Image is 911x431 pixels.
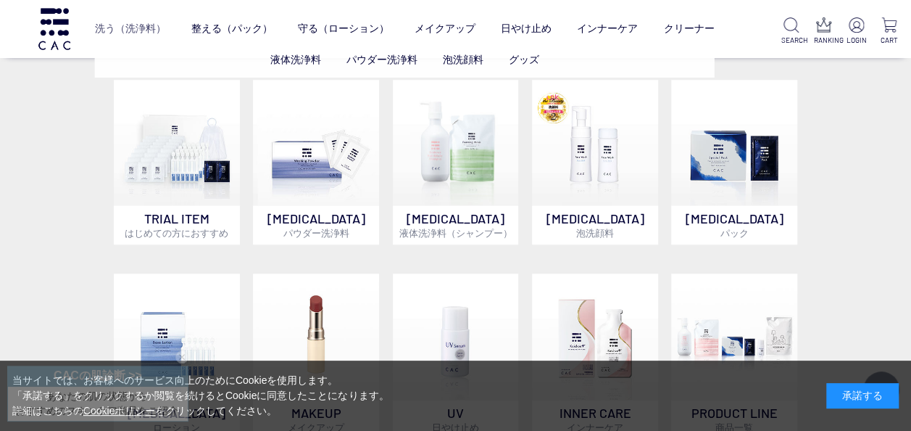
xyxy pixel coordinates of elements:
[781,35,802,46] p: SEARCH
[442,54,483,65] a: 泡洗顔料
[114,80,239,245] a: トライアルセット TRIAL ITEMはじめての方におすすめ
[532,80,657,205] img: 泡洗顔料
[125,227,228,239] span: はじめての方におすすめ
[346,54,417,65] a: パウダー洗浄料
[298,11,389,47] a: 守る（ローション）
[532,80,657,245] a: 泡洗顔料 [MEDICAL_DATA]泡洗顔料
[393,80,518,245] a: [MEDICAL_DATA]液体洗浄料（シャンプー）
[846,35,867,46] p: LOGIN
[577,11,638,47] a: インナーケア
[253,205,378,245] p: [MEDICAL_DATA]
[813,35,834,46] p: RANKING
[95,11,166,47] a: 洗う（洗浄料）
[576,227,614,239] span: 泡洗顔料
[253,80,378,245] a: [MEDICAL_DATA]パウダー洗浄料
[878,35,899,46] p: CART
[501,11,552,47] a: 日やけ止め
[191,11,273,47] a: 整える（パック）
[114,80,239,205] img: トライアルセット
[878,17,899,46] a: CART
[813,17,834,46] a: RANKING
[671,205,796,245] p: [MEDICAL_DATA]
[671,80,796,245] a: [MEDICAL_DATA]パック
[270,54,320,65] a: 液体洗浄料
[12,373,389,419] div: 当サイトでは、お客様へのサービス向上のためにCookieを使用します。 「承諾する」をクリックするか閲覧を続けるとCookieに同意したことになります。 詳細はこちらの をクリックしてください。
[283,227,349,239] span: パウダー洗浄料
[663,11,714,47] a: クリーナー
[393,205,518,245] p: [MEDICAL_DATA]
[532,274,657,399] img: インナーケア
[508,54,538,65] a: グッズ
[36,8,72,49] img: logo
[415,11,475,47] a: メイクアップ
[399,227,512,239] span: 液体洗浄料（シャンプー）
[826,383,899,409] div: 承諾する
[781,17,802,46] a: SEARCH
[720,227,749,239] span: パック
[846,17,867,46] a: LOGIN
[532,205,657,245] p: [MEDICAL_DATA]
[114,205,239,245] p: TRIAL ITEM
